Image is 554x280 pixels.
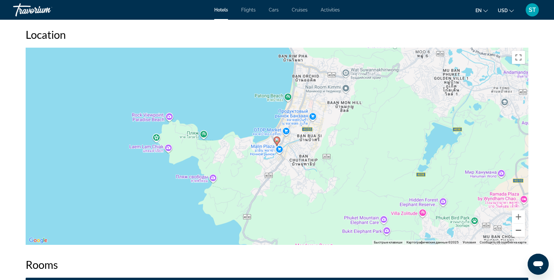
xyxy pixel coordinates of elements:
a: Cars [269,7,279,12]
button: Быстрые клавиши [374,240,403,245]
a: Условия (ссылка откроется в новой вкладке) [463,241,476,244]
a: Открыть эту область в Google Картах (в новом окне) [27,236,49,245]
span: ST [529,7,536,13]
iframe: Кнопка запуска окна обмена сообщениями [528,254,549,275]
h2: Rooms [26,258,528,271]
a: Сообщить об ошибке на карте [480,241,526,244]
a: Flights [241,7,256,12]
a: Hotels [214,7,228,12]
span: en [475,8,482,13]
span: USD [498,8,508,13]
button: Change currency [498,6,514,15]
button: Change language [475,6,488,15]
button: Увеличить [512,210,525,223]
span: Картографические данные ©2025 [406,241,459,244]
a: Cruises [292,7,308,12]
a: Activities [321,7,340,12]
button: Уменьшить [512,224,525,237]
button: Включить полноэкранный режим [512,51,525,64]
button: User Menu [524,3,541,17]
a: Travorium [13,1,79,18]
img: Google [27,236,49,245]
h2: Location [26,28,528,41]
